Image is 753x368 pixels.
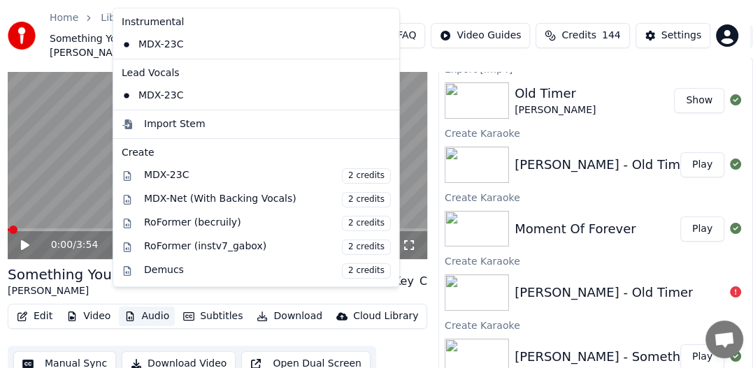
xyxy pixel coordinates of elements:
span: 3:54 [76,238,98,252]
span: 144 [602,29,621,43]
div: MDX-23C [144,168,391,184]
div: Create Karaoke [439,316,752,333]
div: RoFormer (instv7_gabox) [144,240,391,255]
div: [PERSON_NAME] - Old Timer [515,283,693,302]
span: 0:00 [51,238,73,252]
button: Play [680,216,724,242]
div: Create [122,146,391,160]
button: Settings [636,23,710,48]
div: MDX-23C [116,34,375,56]
span: 2 credits [342,240,391,255]
a: Library [101,11,135,25]
div: MDX-Net (With Backing Vocals) [144,192,391,207]
div: Open chat [705,321,743,358]
div: Key [394,273,414,290]
div: C [419,273,427,290]
span: 2 credits [342,168,391,184]
button: Credits144 [536,23,629,48]
span: Something You Get Through • [PERSON_NAME] [50,32,225,60]
button: Play [680,152,724,177]
img: youka [8,22,36,50]
nav: breadcrumb [50,11,225,60]
div: [PERSON_NAME] [8,284,203,298]
div: Cloud Library [353,309,418,323]
button: Show [674,88,724,113]
span: 2 credits [342,192,391,207]
div: Create Karaoke [439,189,752,205]
div: MDX-23C [116,84,375,107]
div: Lead Vocals [116,62,396,84]
div: Moment Of Forever [515,219,636,239]
button: Audio [119,307,175,326]
span: 2 credits [342,263,391,279]
div: Something You Get Through [8,265,203,284]
button: Video Guides [431,23,530,48]
div: Demucs [144,263,391,279]
button: Edit [11,307,58,326]
div: Settings [661,29,701,43]
span: Credits [561,29,596,43]
div: RoFormer (becruily) [144,216,391,231]
div: Create Karaoke [439,124,752,141]
div: [PERSON_NAME] [515,103,596,117]
div: Old Timer [515,84,596,103]
div: / [51,238,85,252]
div: Import Stem [144,117,206,131]
button: Subtitles [178,307,248,326]
span: 2 credits [342,216,391,231]
button: Video [61,307,116,326]
a: Home [50,11,78,25]
div: [PERSON_NAME] - Old Timer [515,155,693,175]
button: Download [251,307,328,326]
div: Create Karaoke [439,252,752,269]
div: Instrumental [116,11,396,34]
